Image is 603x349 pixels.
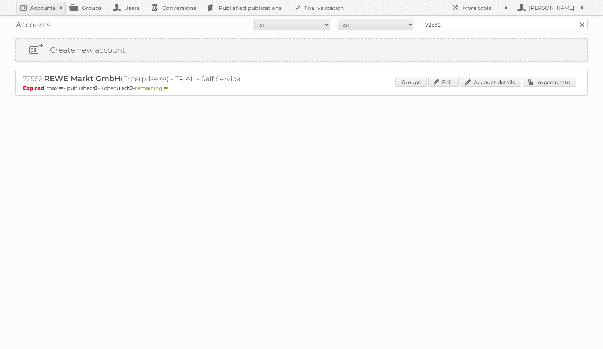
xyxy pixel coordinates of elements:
h2: 72582: (Enterprise ∞) - TRIAL - Self Service [23,74,288,84]
strong: 0 [94,85,98,91]
strong: ∞ [59,85,64,91]
span: Expired [23,85,46,91]
h2: [PERSON_NAME] [527,4,576,12]
p: max: - published: - scheduled: - [23,85,580,91]
h2: More tools [463,4,501,12]
strong: ∞ [164,85,169,91]
span: remaining: [135,85,169,91]
a: Create new account [16,39,587,61]
h2: Accounts [30,4,55,12]
strong: 0 [129,85,133,91]
a: Edit [428,77,459,87]
a: Groups [395,77,427,87]
a: Impersonate [523,77,576,87]
a: Account details [460,77,521,87]
span: REWE Markt GmbH [44,74,121,83]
